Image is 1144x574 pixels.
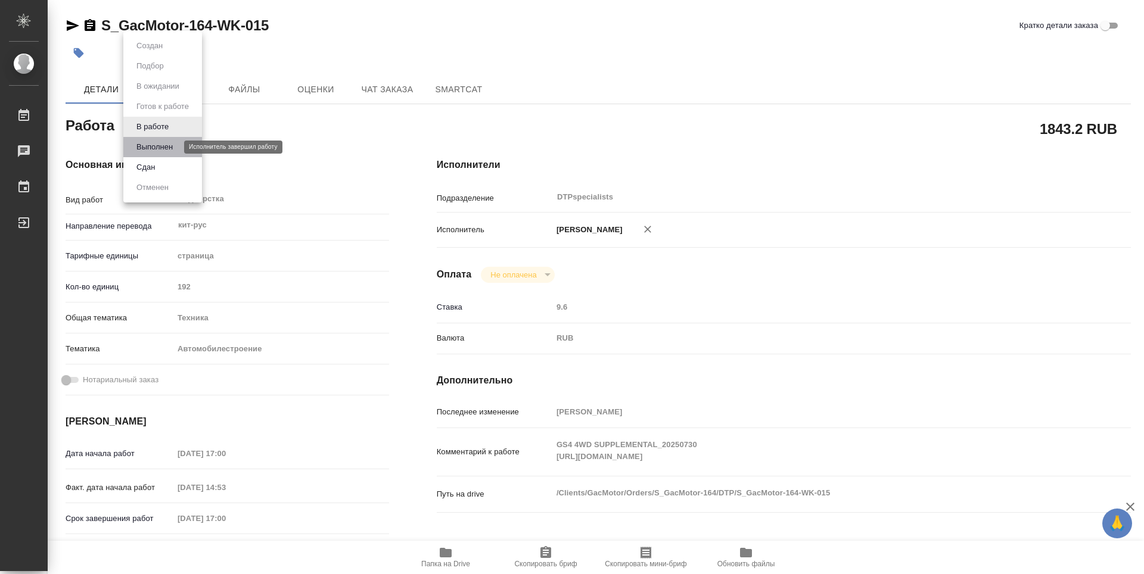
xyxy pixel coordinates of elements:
[133,141,176,154] button: Выполнен
[133,161,158,174] button: Сдан
[133,39,166,52] button: Создан
[133,120,172,133] button: В работе
[133,80,183,93] button: В ожидании
[133,181,172,194] button: Отменен
[133,100,192,113] button: Готов к работе
[133,60,167,73] button: Подбор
